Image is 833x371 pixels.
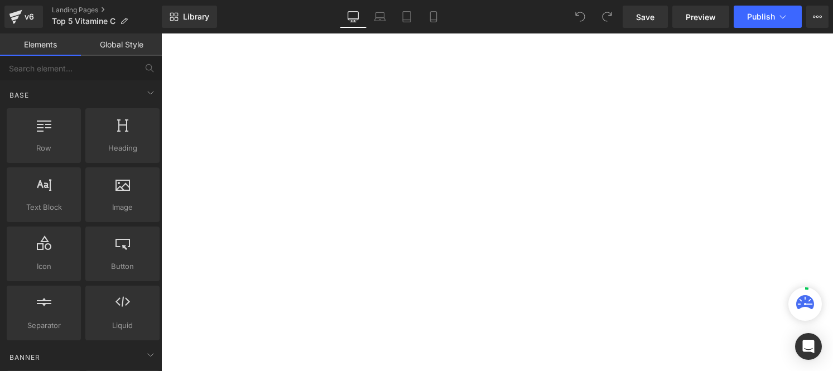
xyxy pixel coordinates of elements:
[52,6,162,15] a: Landing Pages
[89,320,156,331] span: Liquid
[636,11,654,23] span: Save
[806,6,829,28] button: More
[734,6,802,28] button: Publish
[162,6,217,28] a: New Library
[52,17,115,26] span: Top 5 Vitamine C
[569,6,591,28] button: Undo
[183,12,209,22] span: Library
[672,6,729,28] a: Preview
[367,6,393,28] a: Laptop
[686,11,716,23] span: Preview
[8,90,30,100] span: Base
[596,6,618,28] button: Redo
[10,320,78,331] span: Separator
[340,6,367,28] a: Desktop
[89,261,156,272] span: Button
[747,12,775,21] span: Publish
[8,352,41,363] span: Banner
[22,9,36,24] div: v6
[81,33,162,56] a: Global Style
[10,142,78,154] span: Row
[393,6,420,28] a: Tablet
[10,201,78,213] span: Text Block
[795,333,822,360] div: Open Intercom Messenger
[89,201,156,213] span: Image
[89,142,156,154] span: Heading
[4,6,43,28] a: v6
[420,6,447,28] a: Mobile
[10,261,78,272] span: Icon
